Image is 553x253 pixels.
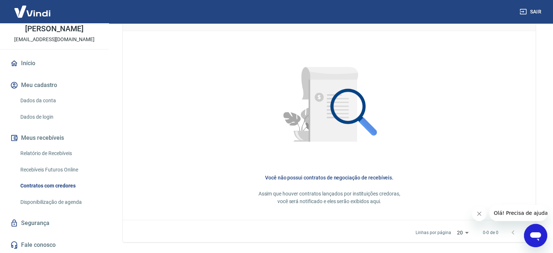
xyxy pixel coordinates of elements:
p: Linhas por página [416,229,451,236]
a: Contratos com credores [17,178,100,193]
a: Dados da conta [17,93,100,108]
p: [EMAIL_ADDRESS][DOMAIN_NAME] [14,36,95,43]
button: Sair [518,5,544,19]
iframe: Botão para abrir a janela de mensagens [524,224,547,247]
span: Olá! Precisa de ajuda? [4,5,61,11]
img: Nenhum item encontrado [265,43,393,171]
a: Início [9,55,100,71]
button: Meus recebíveis [9,130,100,146]
a: Segurança [9,215,100,231]
p: 0-0 de 0 [483,229,498,236]
a: Dados de login [17,110,100,124]
a: Recebíveis Futuros Online [17,162,100,177]
iframe: Fechar mensagem [472,206,486,221]
div: 20 [454,228,471,238]
a: Relatório de Recebíveis [17,146,100,161]
p: [PERSON_NAME] [25,25,83,33]
button: Meu cadastro [9,77,100,93]
iframe: Mensagem da empresa [489,205,547,221]
img: Vindi [9,0,56,23]
a: Disponibilização de agenda [17,195,100,210]
span: Assim que houver contratos lançados por instituições credoras, você será notificado e eles serão ... [259,191,400,204]
h6: Você não possui contratos de negociação de recebíveis. [135,174,524,181]
a: Fale conosco [9,237,100,253]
